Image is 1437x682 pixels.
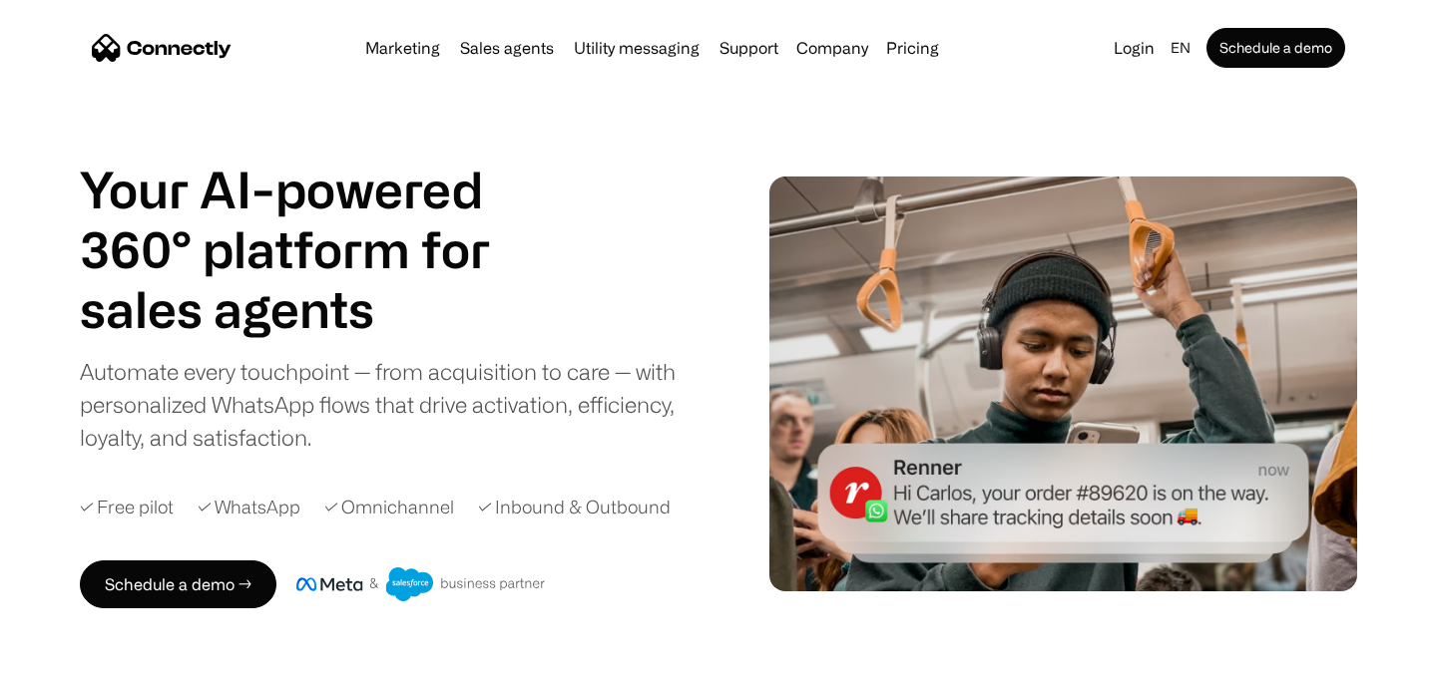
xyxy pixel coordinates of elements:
[878,40,947,56] a: Pricing
[40,647,120,675] ul: Language list
[324,494,454,520] div: ✓ Omnichannel
[1171,34,1191,62] div: en
[1106,34,1163,62] a: Login
[1163,34,1202,62] div: en
[80,355,709,454] div: Automate every touchpoint — from acquisition to care — with personalized WhatsApp flows that driv...
[80,279,539,339] h1: sales agents
[796,34,868,62] div: Company
[478,494,671,520] div: ✓ Inbound & Outbound
[452,40,562,56] a: Sales agents
[566,40,708,56] a: Utility messaging
[80,279,539,339] div: carousel
[790,34,874,62] div: Company
[357,40,448,56] a: Marketing
[712,40,786,56] a: Support
[1206,28,1345,68] a: Schedule a demo
[20,645,120,675] aside: Language selected: English
[80,279,539,339] div: 1 of 4
[92,33,232,63] a: home
[80,160,539,279] h1: Your AI-powered 360° platform for
[198,494,300,520] div: ✓ WhatsApp
[80,560,276,608] a: Schedule a demo →
[296,567,546,601] img: Meta and Salesforce business partner badge.
[80,494,174,520] div: ✓ Free pilot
